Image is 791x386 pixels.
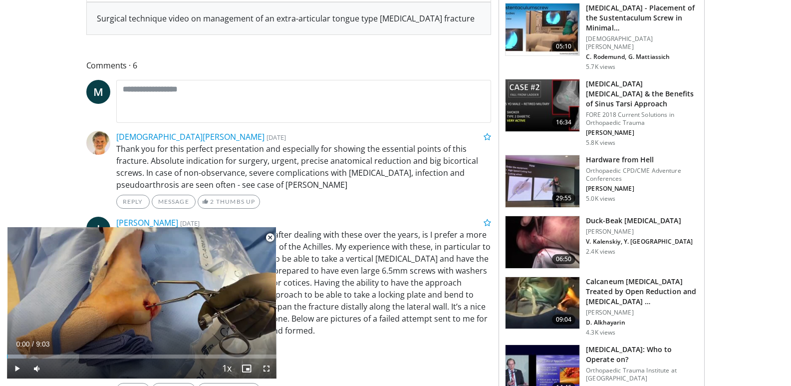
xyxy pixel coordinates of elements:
[7,355,276,359] div: Progress Bar
[198,195,260,209] a: 2 Thumbs Up
[552,315,576,325] span: 09:04
[505,3,698,71] a: 05:10 [MEDICAL_DATA] - Placement of the Sustentaculum Screw in Minimal… [DEMOGRAPHIC_DATA][PERSON...
[217,359,237,379] button: Playback Rate
[586,63,615,71] p: 5.7K views
[116,229,492,337] p: Nice presentation. One thing I would add, after dealing with these over the years, is I prefer a ...
[586,216,693,226] h3: Duck-Beak [MEDICAL_DATA]
[586,185,698,193] p: [PERSON_NAME]
[505,155,698,208] a: 29:55 Hardware from Hell Orthopaedic CPD/CME Adventure Conferences [PERSON_NAME] 5.0K views
[586,167,698,183] p: Orthopaedic CPD/CME Adventure Conferences
[210,198,214,205] span: 2
[16,340,29,348] span: 0:00
[7,359,27,379] button: Play
[586,367,698,383] p: Orthopaedic Trauma Institute at [GEOGRAPHIC_DATA]
[32,340,34,348] span: /
[180,219,200,228] small: [DATE]
[586,319,698,327] p: D. Alkhayarin
[257,359,276,379] button: Fullscreen
[505,216,698,269] a: 06:50 Duck-Beak [MEDICAL_DATA] [PERSON_NAME] V. Kalenskiy, Y. [GEOGRAPHIC_DATA] 2.4K views
[586,277,698,307] h3: Calcaneum [MEDICAL_DATA] Treated by Open Reduction and [MEDICAL_DATA] …
[260,227,280,248] button: Close
[586,129,698,137] p: [PERSON_NAME]
[586,309,698,317] p: [PERSON_NAME]
[586,3,698,33] h3: [MEDICAL_DATA] - Placement of the Sustentaculum Screw in Minimal…
[506,155,579,207] img: 60775afc-ffda-4ab0-8851-c93795a251ec.150x105_q85_crop-smart_upscale.jpg
[86,217,110,241] a: J
[266,133,286,142] small: [DATE]
[97,12,481,24] div: Surgical technique video on management of an extra-articular tongue type [MEDICAL_DATA] fracture
[552,193,576,203] span: 29:55
[506,216,579,268] img: b5afe14f-982d-4732-8467-f08ae615c83b.150x105_q85_crop-smart_upscale.jpg
[552,117,576,127] span: 16:34
[586,248,615,256] p: 2.4K views
[7,227,276,379] video-js: Video Player
[586,345,698,365] h3: [MEDICAL_DATA]: Who to Operate on?
[36,340,49,348] span: 9:03
[505,277,698,337] a: 09:04 Calcaneum [MEDICAL_DATA] Treated by Open Reduction and [MEDICAL_DATA] … [PERSON_NAME] D. Al...
[86,131,110,155] img: Avatar
[152,195,196,209] a: Message
[116,131,264,142] a: [DEMOGRAPHIC_DATA][PERSON_NAME]
[586,139,615,147] p: 5.8K views
[506,3,579,55] img: ac27e1f5-cff1-4027-8ce1-cb5572e89b57.150x105_q85_crop-smart_upscale.jpg
[586,238,693,246] p: V. Kalenskiy, Y. [GEOGRAPHIC_DATA]
[27,359,47,379] button: Mute
[237,359,257,379] button: Enable picture-in-picture mode
[86,80,110,104] a: M
[586,329,615,337] p: 4.3K views
[506,79,579,131] img: 4fd664d1-fd29-45a6-b4d5-2a0cc31efb43.150x105_q85_crop-smart_upscale.jpg
[505,79,698,147] a: 16:34 [MEDICAL_DATA] [MEDICAL_DATA] & the Benefits of Sinus Tarsi Approach FORE 2018 Current Solu...
[116,195,150,209] a: Reply
[552,254,576,264] span: 06:50
[86,59,492,72] span: Comments 6
[586,155,698,165] h3: Hardware from Hell
[552,41,576,51] span: 05:10
[586,79,698,109] h3: [MEDICAL_DATA] [MEDICAL_DATA] & the Benefits of Sinus Tarsi Approach
[586,228,693,236] p: [PERSON_NAME]
[116,143,492,191] p: Thank you for this perfect presentation and especially for showing the essential points of this f...
[586,53,698,61] p: C. Rodemund, G. Mattiassich
[586,195,615,203] p: 5.0K views
[586,111,698,127] p: FORE 2018 Current Solutions in Orthopaedic Trauma
[586,35,698,51] p: [DEMOGRAPHIC_DATA][PERSON_NAME]
[116,217,178,228] a: [PERSON_NAME]
[506,277,579,329] img: 91b2f0b5-f9ee-435d-bc2d-745b0baae1f0.150x105_q85_crop-smart_upscale.jpg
